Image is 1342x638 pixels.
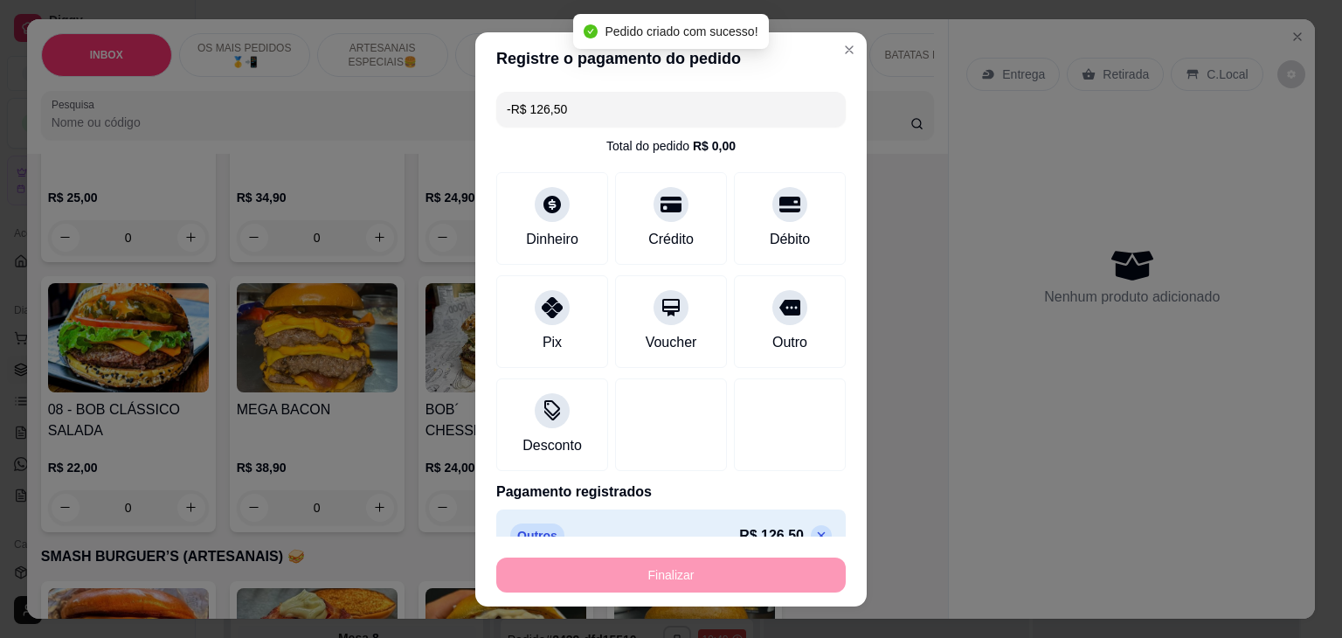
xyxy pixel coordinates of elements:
header: Registre o pagamento do pedido [475,32,867,85]
div: Débito [770,229,810,250]
div: Outro [772,332,807,353]
button: Close [835,36,863,64]
div: R$ 0,00 [693,137,736,155]
span: check-circle [584,24,598,38]
div: Desconto [522,435,582,456]
div: Dinheiro [526,229,578,250]
p: Pagamento registrados [496,482,846,503]
span: Pedido criado com sucesso! [605,24,757,38]
p: Outros [510,524,564,548]
div: Crédito [648,229,694,250]
div: Total do pedido [606,137,736,155]
div: Pix [543,332,562,353]
input: Ex.: hambúrguer de cordeiro [507,92,835,127]
p: R$ 126,50 [739,525,804,546]
div: Voucher [646,332,697,353]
